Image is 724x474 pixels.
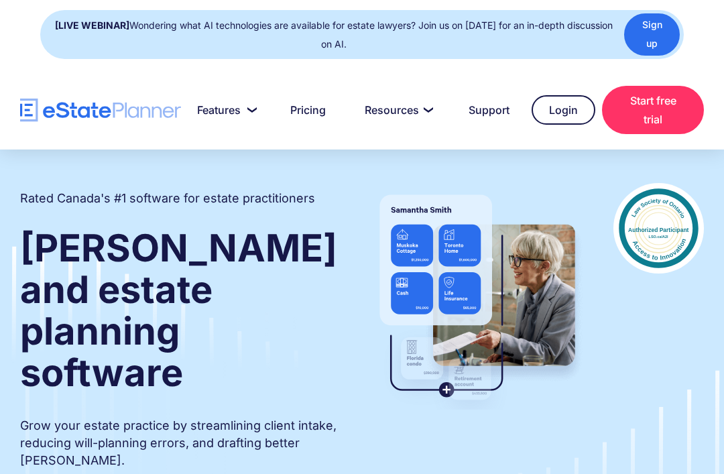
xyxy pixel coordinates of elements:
h2: Rated Canada's #1 software for estate practitioners [20,190,315,207]
p: Grow your estate practice by streamlining client intake, reducing will-planning errors, and draft... [20,417,341,469]
img: estate planner showing wills to their clients, using eState Planner, a leading estate planning so... [368,183,587,410]
a: Resources [349,97,446,123]
a: Login [532,95,595,125]
strong: [PERSON_NAME] and estate planning software [20,225,337,396]
a: Features [181,97,267,123]
div: Wondering what AI technologies are available for estate lawyers? Join us on [DATE] for an in-dept... [54,16,614,54]
a: Support [452,97,525,123]
a: Pricing [274,97,341,123]
a: Sign up [624,13,680,56]
a: Start free trial [602,86,704,134]
a: home [20,99,181,122]
strong: [LIVE WEBINAR] [55,19,129,31]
